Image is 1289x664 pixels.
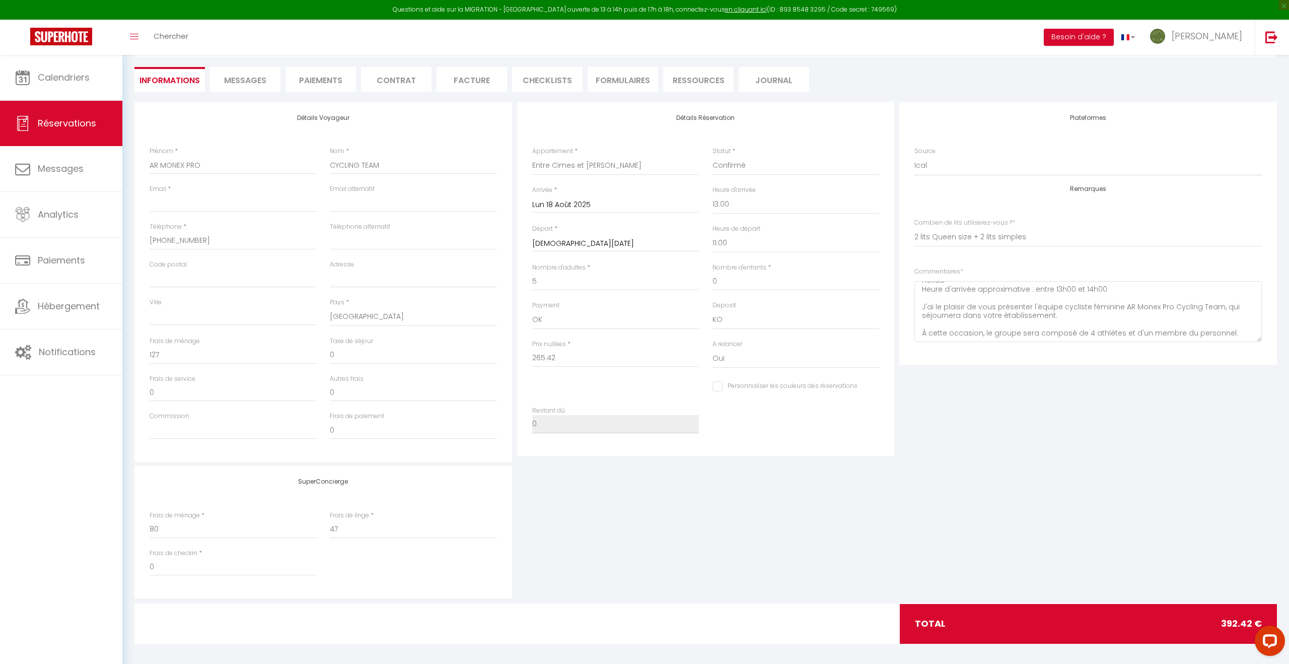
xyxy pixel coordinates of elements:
div: total [900,604,1277,643]
a: en cliquant ici [725,5,767,14]
label: Restant dû [532,406,565,416]
span: Messages [224,75,266,86]
label: Frais de paiement [330,412,384,421]
label: Nom [330,147,344,156]
label: Ville [150,298,162,307]
label: Source [914,147,936,156]
label: Commission [150,412,189,421]
label: Téléphone [150,222,182,232]
img: Super Booking [30,28,92,45]
label: Nombre d'adultes [532,263,586,273]
label: Combien de lits utiliserez-vous ? [914,218,1015,228]
label: Frais de ménage [150,511,200,520]
a: Chercher [146,20,196,55]
label: A relancer [712,340,742,349]
span: Paiements [38,254,85,267]
img: ... [1150,29,1165,44]
span: [PERSON_NAME] [1172,30,1242,42]
span: 392.42 € [1221,617,1262,631]
label: Départ [532,224,553,234]
label: Arrivée [532,185,552,195]
a: ... [PERSON_NAME] [1142,20,1255,55]
label: Autres frais [330,374,364,384]
li: Contrat [361,67,432,92]
h4: Détails Réservation [532,114,880,121]
li: Ressources [663,67,734,92]
h4: Plateformes [914,114,1262,121]
img: logout [1265,31,1278,43]
label: Heure d'arrivée [712,185,756,195]
label: Taxe de séjour [330,337,373,346]
span: Calendriers [38,71,90,84]
button: Besoin d'aide ? [1044,29,1114,46]
label: Pays [330,298,344,307]
label: Frais de linge [330,511,369,520]
label: Frais de checkin [150,549,197,558]
span: Hébergement [38,300,100,312]
iframe: LiveChat chat widget [1247,622,1289,664]
label: Adresse [330,260,354,270]
label: Payment [532,301,559,310]
span: Chercher [154,31,188,41]
h4: SuperConcierge [150,478,497,485]
label: Téléphone alternatif [330,222,390,232]
label: Code postal [150,260,187,270]
li: FORMULAIRES [588,67,658,92]
span: Réservations [38,117,96,129]
label: Frais de service [150,374,195,384]
li: CHECKLISTS [512,67,583,92]
li: Facture [437,67,507,92]
label: Frais de ménage [150,337,200,346]
label: Email alternatif [330,184,375,194]
label: Prix nuitées [532,340,566,349]
label: Statut [712,147,731,156]
label: Appartement [532,147,573,156]
h4: Détails Voyageur [150,114,497,121]
label: Commentaires [914,267,963,277]
span: Analytics [38,208,79,221]
li: Informations [134,67,205,92]
li: Paiements [285,67,356,92]
label: Prénom [150,147,173,156]
label: Email [150,184,166,194]
h4: Remarques [914,185,1262,192]
label: Deposit [712,301,736,310]
li: Journal [739,67,809,92]
label: Heure de départ [712,224,760,234]
span: Notifications [39,346,96,358]
span: Messages [38,162,84,175]
label: Nombre d'enfants [712,263,766,273]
